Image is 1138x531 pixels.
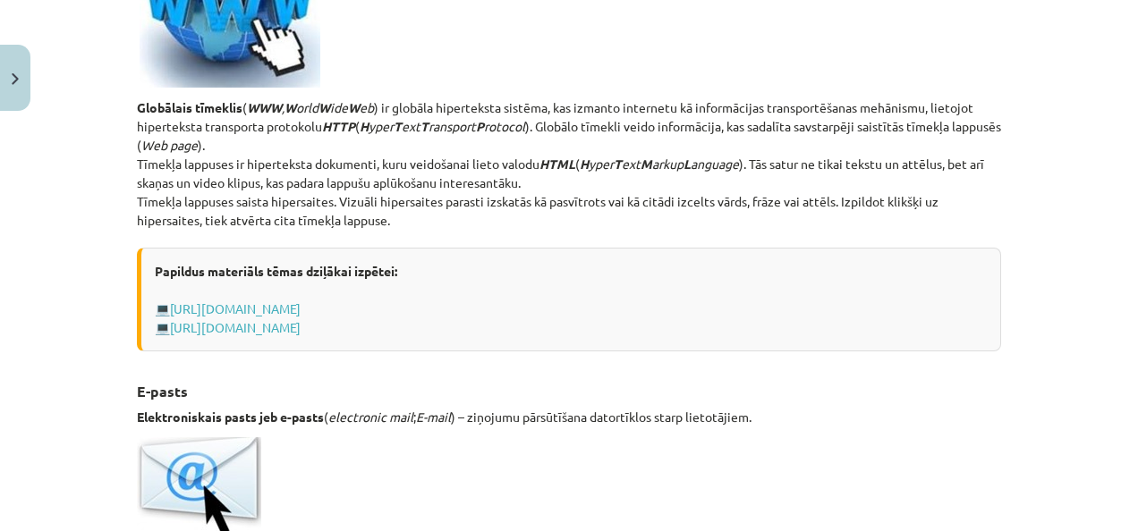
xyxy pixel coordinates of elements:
p: ( ; ) – ziņojumu pārsūtīšana datortīklos starp lietotājiem. [137,408,1001,426]
em: HTML [539,156,575,172]
em: Web page [141,137,198,153]
em: yper ext arkup anguage [580,156,739,172]
strong: W [348,99,360,115]
strong: E-pasts [137,382,188,400]
em: , orld ide eb [247,99,374,115]
strong: Globālais tīmeklis [137,99,242,115]
a: [URL][DOMAIN_NAME] [170,300,301,316]
em: yper ext ransport rotocol [360,118,525,134]
p: ( ) ir globāla hiperteksta sistēma, kas izmanto internetu kā informācijas transportēšanas mehānis... [137,98,1001,230]
strong: W [284,99,296,115]
strong: M [641,156,652,172]
div: 💻 💻 [137,248,1001,351]
img: icon-close-lesson-0947bae3869378f0d4975bcd49f059093ad1ed9edebbc8119c70593378902aed.svg [12,73,19,85]
strong: T [420,118,429,134]
em: electronic mail [328,409,413,425]
strong: T [394,118,402,134]
a: [URL][DOMAIN_NAME] [170,319,301,335]
strong: H [360,118,369,134]
em: E-mail [416,409,451,425]
strong: W [318,99,330,115]
strong: L [684,156,691,172]
strong: WWW [247,99,282,115]
strong: T [614,156,622,172]
strong: Papildus materiāls tēmas dziļākai izpētei: [155,263,397,279]
em: HTTP [322,118,355,134]
strong: Elektroniskais pasts jeb e-pasts [137,409,324,425]
strong: H [580,156,589,172]
strong: P [476,118,484,134]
